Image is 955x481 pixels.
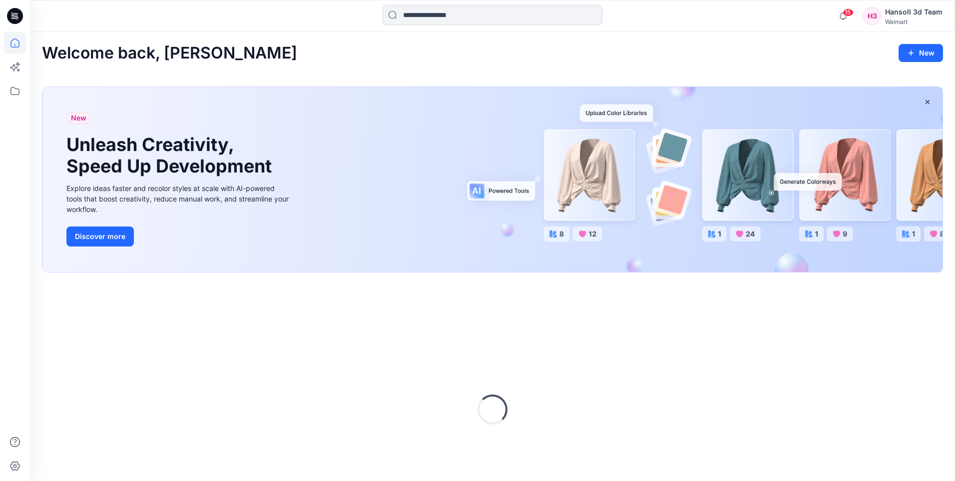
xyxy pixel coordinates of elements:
[863,7,881,25] div: H3
[843,8,854,16] span: 15
[71,112,86,124] span: New
[899,44,943,62] button: New
[66,134,276,177] h1: Unleash Creativity, Speed Up Development
[66,226,291,246] a: Discover more
[66,183,291,214] div: Explore ideas faster and recolor styles at scale with AI-powered tools that boost creativity, red...
[885,6,943,18] div: Hansoll 3d Team
[885,18,943,25] div: Walmart
[66,226,134,246] button: Discover more
[42,44,297,62] h2: Welcome back, [PERSON_NAME]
